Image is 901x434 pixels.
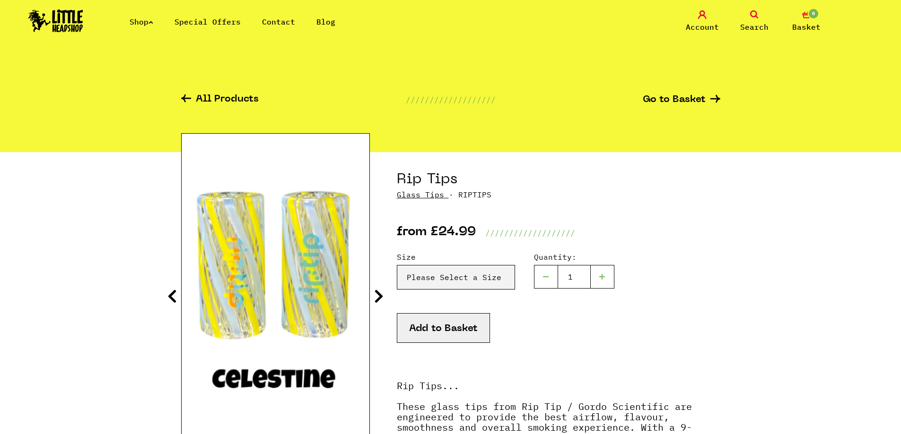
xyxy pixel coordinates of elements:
p: · RIPTIPS [397,189,720,200]
a: Glass Tips [397,190,444,199]
a: Search [731,10,778,33]
p: /////////////////// [485,227,575,238]
a: Shop [130,17,153,26]
p: from £24.99 [397,227,476,238]
a: 0 Basket [783,10,830,33]
button: Add to Basket [397,313,490,343]
a: All Products [181,94,259,105]
p: /////////////////// [406,94,496,105]
input: 1 [558,265,591,289]
h1: Rip Tips [397,171,720,189]
span: 0 [808,8,819,19]
span: Account [686,21,719,33]
a: Contact [262,17,295,26]
img: Rip Tips image 1 [182,171,369,406]
span: Search [740,21,769,33]
a: Blog [316,17,335,26]
img: Little Head Shop Logo [28,9,83,32]
label: Quantity: [534,251,614,263]
label: Size [397,251,515,263]
span: Basket [792,21,821,33]
a: Special Offers [175,17,241,26]
a: Go to Basket [643,95,720,105]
